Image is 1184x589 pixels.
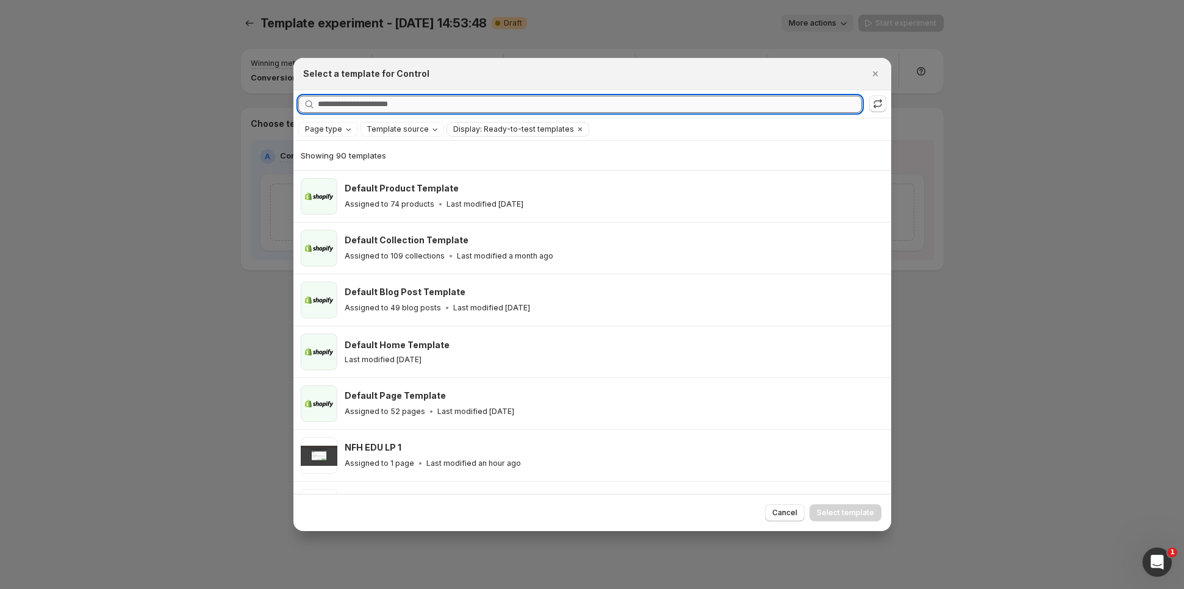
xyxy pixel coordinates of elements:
[345,339,450,351] h3: Default Home Template
[1168,548,1177,557] span: 1
[772,508,797,518] span: Cancel
[453,303,530,313] p: Last modified [DATE]
[765,504,805,521] button: Cancel
[299,123,357,136] button: Page type
[345,199,434,209] p: Assigned to 74 products
[345,459,414,468] p: Assigned to 1 page
[453,124,574,134] span: Display: Ready-to-test templates
[345,251,445,261] p: Assigned to 109 collections
[361,123,443,136] button: Template source
[345,390,446,402] h3: Default Page Template
[303,68,429,80] h2: Select a template for Control
[345,182,459,195] h3: Default Product Template
[426,459,521,468] p: Last modified an hour ago
[301,334,337,370] img: Default Home Template
[574,123,586,136] button: Clear
[345,407,425,416] p: Assigned to 52 pages
[447,123,574,136] button: Display: Ready-to-test templates
[867,65,884,82] button: Close
[345,286,465,298] h3: Default Blog Post Template
[345,355,422,365] p: Last modified [DATE]
[437,407,514,416] p: Last modified [DATE]
[305,124,342,134] span: Page type
[301,385,337,422] img: Default Page Template
[1143,548,1172,577] iframe: Intercom live chat
[447,199,523,209] p: Last modified [DATE]
[345,441,401,454] h3: NFH EDU LP 1
[301,230,337,266] img: Default Collection Template
[301,178,337,215] img: Default Product Template
[301,151,386,160] span: Showing 90 templates
[457,251,553,261] p: Last modified a month ago
[301,282,337,318] img: Default Blog Post Template
[345,234,468,246] h3: Default Collection Template
[367,124,429,134] span: Template source
[345,303,441,313] p: Assigned to 49 blog posts
[345,493,472,505] h3: Bridge Page GK VSL Outbrain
